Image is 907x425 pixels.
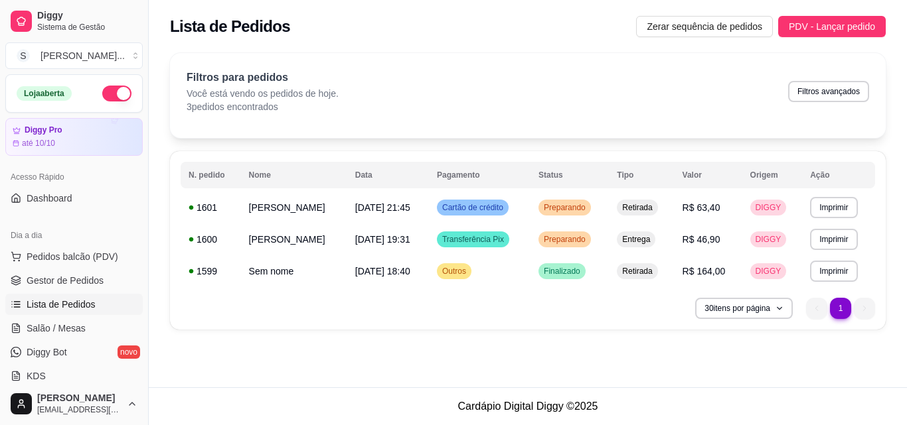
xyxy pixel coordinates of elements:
[636,16,773,37] button: Zerar sequência de pedidos
[5,388,143,420] button: [PERSON_NAME][EMAIL_ADDRESS][DOMAIN_NAME]
[189,265,233,278] div: 1599
[181,162,241,188] th: N. pedido
[5,166,143,188] div: Acesso Rápido
[5,270,143,291] a: Gestor de Pedidos
[187,100,339,113] p: 3 pedidos encontrados
[683,202,720,213] span: R$ 63,40
[810,229,857,250] button: Imprimir
[5,118,143,156] a: Diggy Proaté 10/10
[5,341,143,363] a: Diggy Botnovo
[619,234,653,245] span: Entrega
[802,162,875,188] th: Ação
[5,188,143,209] a: Dashboard
[541,202,588,213] span: Preparando
[27,298,96,311] span: Lista de Pedidos
[742,162,803,188] th: Origem
[753,202,784,213] span: DIGGY
[27,274,104,287] span: Gestor de Pedidos
[830,298,851,319] li: pagination item 1 active
[27,369,46,383] span: KDS
[619,266,655,276] span: Retirada
[27,345,67,359] span: Diggy Bot
[5,318,143,339] a: Salão / Mesas
[799,291,882,326] nav: pagination navigation
[17,49,30,62] span: S
[5,42,143,69] button: Select a team
[683,266,726,276] span: R$ 164,00
[5,365,143,387] a: KDS
[102,86,131,101] button: Alterar Status
[22,138,55,149] article: até 10/10
[541,266,583,276] span: Finalizado
[609,162,674,188] th: Tipo
[683,234,720,245] span: R$ 46,90
[27,250,118,263] span: Pedidos balcão (PDV)
[347,162,429,188] th: Data
[5,225,143,246] div: Dia a dia
[5,5,143,37] a: DiggySistema de Gestão
[25,125,62,135] article: Diggy Pro
[753,234,784,245] span: DIGGY
[149,387,907,425] footer: Cardápio Digital Diggy © 2025
[675,162,742,188] th: Valor
[5,246,143,267] button: Pedidos balcão (PDV)
[753,266,784,276] span: DIGGY
[187,70,339,86] p: Filtros para pedidos
[27,192,72,205] span: Dashboard
[355,234,410,245] span: [DATE] 19:31
[37,404,122,415] span: [EMAIL_ADDRESS][DOMAIN_NAME]
[5,294,143,315] a: Lista de Pedidos
[810,261,857,282] button: Imprimir
[531,162,609,188] th: Status
[37,10,137,22] span: Diggy
[37,393,122,404] span: [PERSON_NAME]
[429,162,531,188] th: Pagamento
[37,22,137,32] span: Sistema de Gestão
[187,87,339,100] p: Você está vendo os pedidos de hoje.
[241,223,347,255] td: [PERSON_NAME]
[647,19,762,34] span: Zerar sequência de pedidos
[541,234,588,245] span: Preparando
[789,19,875,34] span: PDV - Lançar pedido
[189,233,233,246] div: 1600
[241,255,347,287] td: Sem nome
[241,192,347,223] td: [PERSON_NAME]
[810,197,857,218] button: Imprimir
[355,202,410,213] span: [DATE] 21:45
[170,16,290,37] h2: Lista de Pedidos
[440,202,506,213] span: Cartão de crédito
[241,162,347,188] th: Nome
[189,201,233,214] div: 1601
[440,266,469,276] span: Outros
[27,322,86,335] span: Salão / Mesas
[695,298,793,319] button: 30itens por página
[619,202,655,213] span: Retirada
[41,49,125,62] div: [PERSON_NAME] ...
[17,86,72,101] div: Loja aberta
[440,234,507,245] span: Transferência Pix
[778,16,886,37] button: PDV - Lançar pedido
[788,81,869,102] button: Filtros avançados
[355,266,410,276] span: [DATE] 18:40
